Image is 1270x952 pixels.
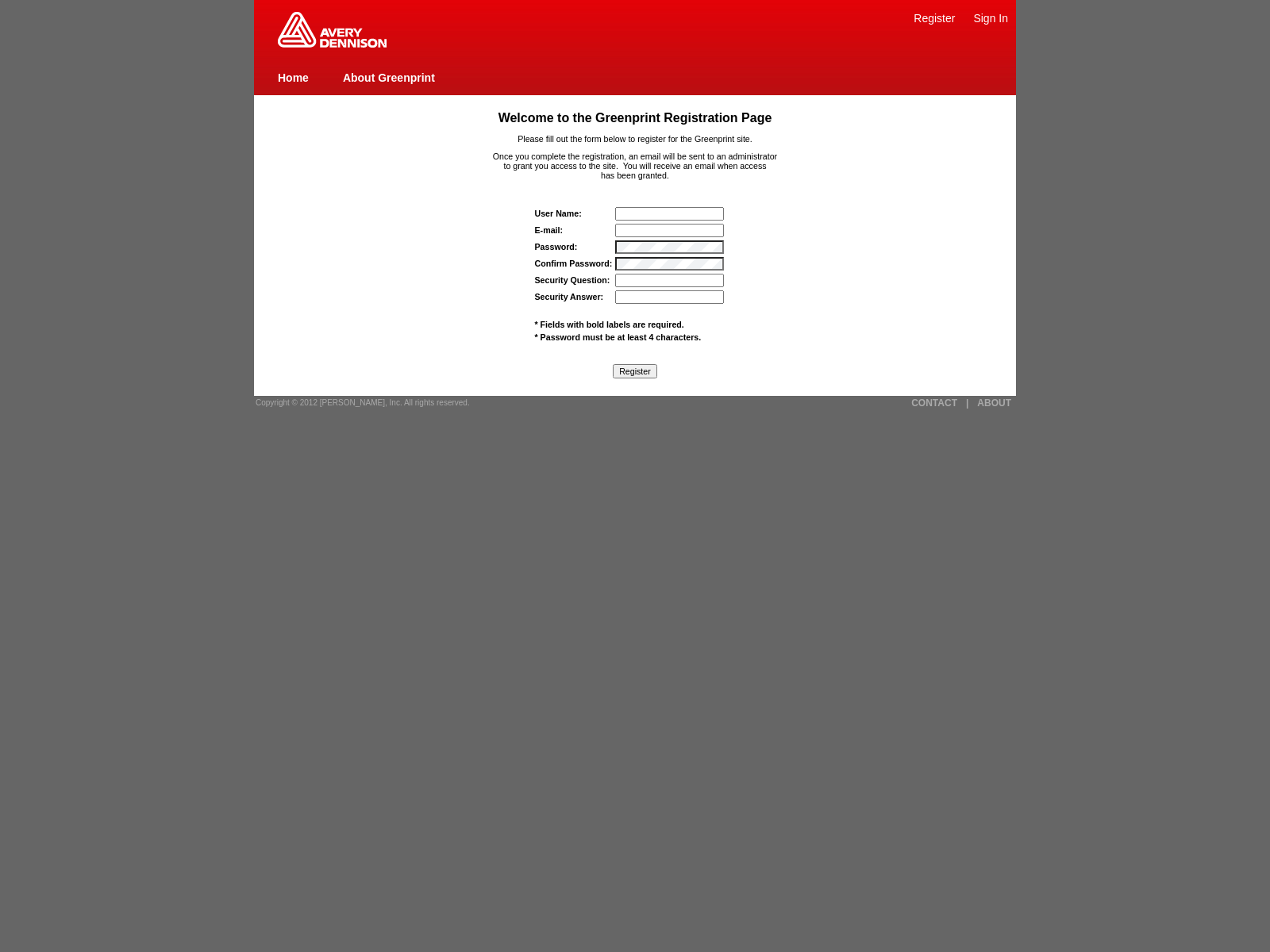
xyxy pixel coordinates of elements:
[911,397,957,409] a: CONTACT
[256,398,470,407] span: Copyright © 2012 [PERSON_NAME], Inc. All rights reserved.
[285,152,986,180] p: Once you complete the registration, an email will be sent to an administrator to grant you access...
[535,320,684,329] span: * Fields with bold labels are required.
[914,12,955,25] a: Register
[535,225,564,235] label: E-mail:
[613,364,657,378] input: Register
[973,12,1008,25] a: Sign In
[535,259,613,268] label: Confirm Password:
[535,209,582,218] strong: User Name:
[535,242,578,251] label: Password:
[977,397,1011,409] a: ABOUT
[278,71,309,84] a: Home
[278,40,387,49] a: Greenprint
[278,12,387,48] img: Home
[343,71,435,84] a: About Greenprint
[285,134,986,144] p: Please fill out the form below to register for the Greenprint site.
[535,332,702,342] span: * Password must be at least 4 characters.
[535,275,610,285] label: Security Question:
[285,111,986,125] h1: Welcome to the Greenprint Registration Page
[966,397,968,409] a: |
[535,292,604,301] label: Security Answer:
